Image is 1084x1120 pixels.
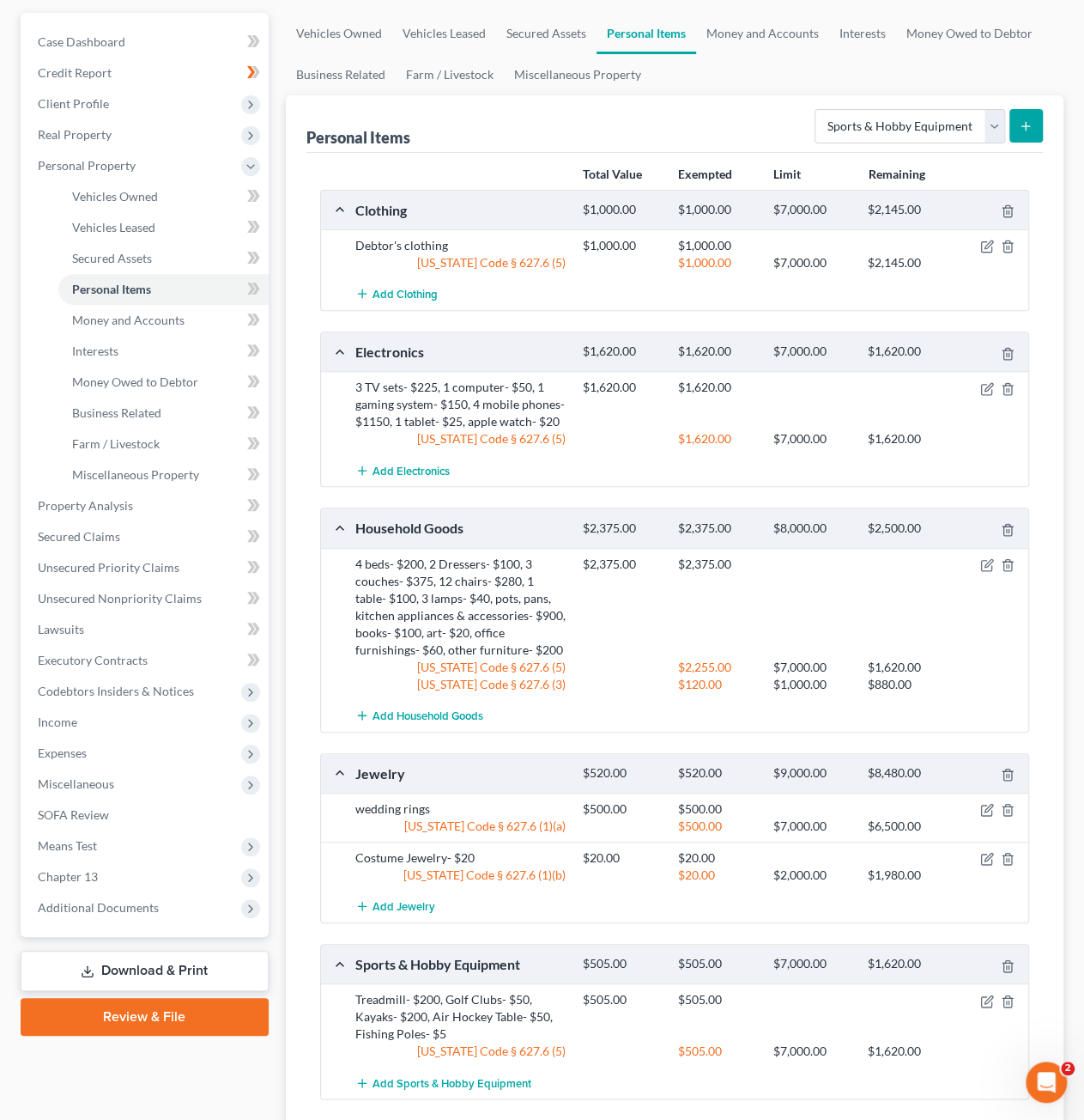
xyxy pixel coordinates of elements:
div: $505.00 [669,1043,765,1060]
span: Case Dashboard [38,34,125,49]
div: $2,000.00 [764,867,859,884]
div: $500.00 [669,800,765,818]
div: $20.00 [574,849,669,867]
div: $7,000.00 [764,659,859,676]
div: $2,145.00 [859,202,954,218]
div: $505.00 [574,991,669,1008]
span: Unsecured Priority Claims [38,560,179,575]
a: Unsecured Priority Claims [24,552,269,583]
a: Credit Report [24,58,269,88]
div: $500.00 [574,800,669,818]
a: Property Analysis [24,490,269,521]
div: [US_STATE] Code § 627.6 (5) [347,1043,574,1060]
div: $7,000.00 [764,1043,859,1060]
button: Add Jewelry [355,891,435,922]
span: Additional Documents [38,900,159,915]
span: Add Household Goods [372,709,483,722]
span: Chapter 13 [38,869,98,884]
button: Add Electronics [355,454,450,486]
div: $2,375.00 [669,520,765,537]
div: $1,000.00 [669,254,765,271]
span: Add Jewelry [372,900,435,914]
a: Personal Items [597,13,696,54]
div: $880.00 [859,676,954,693]
a: Miscellaneous Property [504,54,651,95]
div: $7,000.00 [764,818,859,835]
div: $1,620.00 [859,956,954,972]
div: $1,000.00 [669,237,765,254]
a: Business Related [286,54,396,95]
span: Interests [72,344,118,358]
div: $1,000.00 [669,202,765,218]
div: $520.00 [574,765,669,782]
a: Personal Items [58,274,269,305]
div: $520.00 [669,765,765,782]
div: $505.00 [669,956,765,972]
a: Unsecured Nonpriority Claims [24,583,269,614]
button: Add Clothing [355,278,438,310]
div: $2,375.00 [574,556,669,573]
a: Vehicles Leased [392,13,496,54]
div: [US_STATE] Code § 627.6 (5) [347,254,574,271]
iframe: Intercom live chat [1026,1062,1067,1103]
span: SOFA Review [38,807,109,822]
span: Means Test [38,838,97,853]
a: Vehicles Owned [286,13,392,54]
div: Costume Jewelry- $20 [347,849,574,867]
span: Money Owed to Debtor [72,374,198,389]
strong: Total Value [583,167,642,181]
div: $7,000.00 [764,430,859,447]
span: Miscellaneous Property [72,467,199,482]
span: Miscellaneous [38,776,114,791]
div: Treadmill- $200, Golf Clubs- $50, Kayaks- $200, Air Hockey Table- $50, Fishing Poles- $5 [347,991,574,1043]
div: Clothing [347,201,574,219]
strong: Limit [773,167,801,181]
span: Client Profile [38,96,109,111]
span: Farm / Livestock [72,436,160,451]
span: Vehicles Owned [72,189,158,204]
div: Personal Items [306,127,410,148]
a: Money and Accounts [696,13,829,54]
div: $1,000.00 [574,237,669,254]
button: Add Sports & Hobby Equipment [355,1067,531,1099]
div: [US_STATE] Code § 627.6 (3) [347,676,574,693]
strong: Remaining [868,167,924,181]
a: Download & Print [21,951,269,991]
div: $1,620.00 [859,344,954,360]
a: Miscellaneous Property [58,460,269,490]
a: Farm / Livestock [396,54,504,95]
div: $1,620.00 [574,379,669,396]
span: Secured Assets [72,251,152,265]
div: $20.00 [669,867,765,884]
a: Secured Assets [496,13,597,54]
a: SOFA Review [24,800,269,831]
div: $20.00 [669,849,765,867]
div: $2,375.00 [669,556,765,573]
a: Money Owed to Debtor [896,13,1043,54]
span: Vehicles Leased [72,220,155,234]
a: Interests [58,336,269,367]
div: $1,620.00 [669,430,765,447]
span: Secured Claims [38,529,120,544]
a: Vehicles Owned [58,181,269,212]
div: $500.00 [669,818,765,835]
div: Jewelry [347,764,574,782]
div: $7,000.00 [764,254,859,271]
div: $9,000.00 [764,765,859,782]
div: [US_STATE] Code § 627.6 (1)(b) [347,867,574,884]
span: Lawsuits [38,622,84,636]
span: Codebtors Insiders & Notices [38,684,194,698]
div: $2,500.00 [859,520,954,537]
div: 4 beds- $200, 2 Dressers- $100, 3 couches- $375, 12 chairs- $280, 1 table- $100, 3 lamps- $40, po... [347,556,574,659]
span: Unsecured Nonpriority Claims [38,591,202,606]
div: $1,620.00 [859,1043,954,1060]
span: 2 [1061,1062,1075,1075]
span: Personal Items [72,282,151,296]
div: $7,000.00 [764,956,859,972]
a: Lawsuits [24,614,269,645]
span: Executory Contracts [38,653,148,667]
a: Secured Claims [24,521,269,552]
span: Credit Report [38,65,112,80]
span: Income [38,715,77,729]
div: wedding rings [347,800,574,818]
